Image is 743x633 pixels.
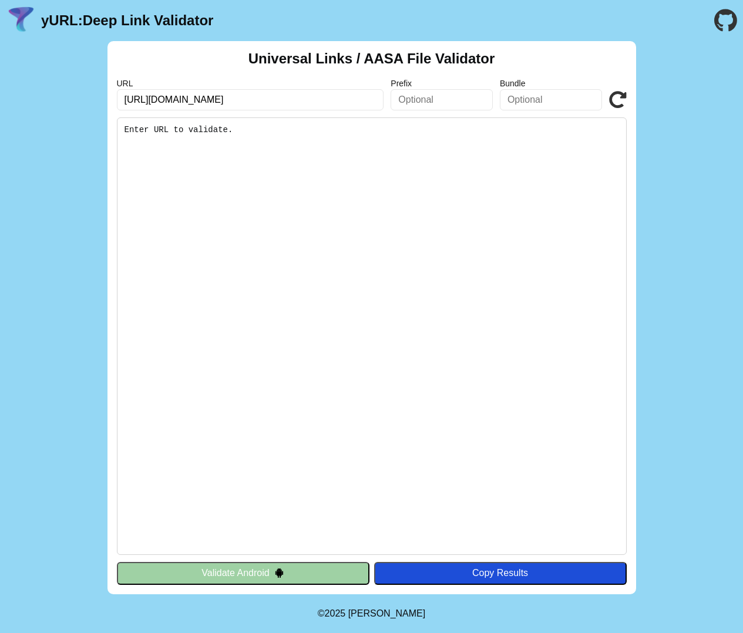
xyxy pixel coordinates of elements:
[380,568,621,578] div: Copy Results
[6,5,36,36] img: yURL Logo
[391,79,493,88] label: Prefix
[274,568,284,578] img: droidIcon.svg
[500,89,602,110] input: Optional
[117,117,627,555] pre: Enter URL to validate.
[325,608,346,618] span: 2025
[391,89,493,110] input: Optional
[41,12,213,29] a: yURL:Deep Link Validator
[500,79,602,88] label: Bundle
[348,608,426,618] a: Michael Ibragimchayev's Personal Site
[117,562,369,584] button: Validate Android
[374,562,627,584] button: Copy Results
[318,594,425,633] footer: ©
[117,89,384,110] input: Required
[117,79,384,88] label: URL
[248,50,495,67] h2: Universal Links / AASA File Validator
